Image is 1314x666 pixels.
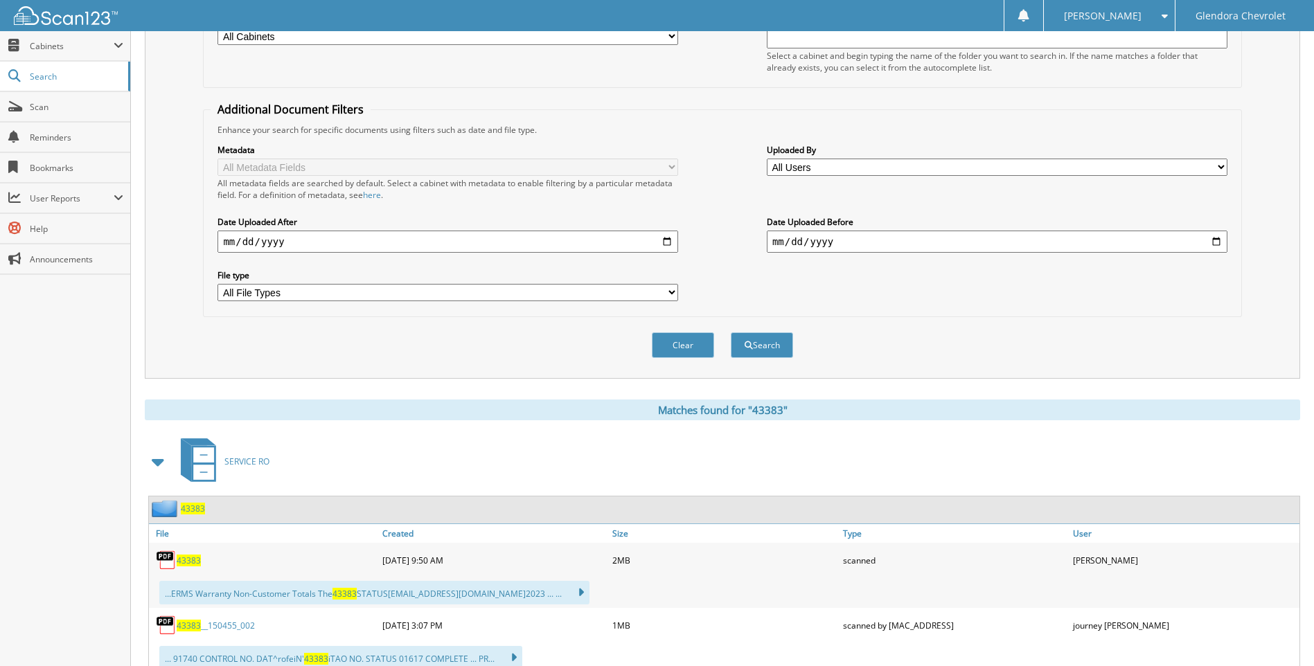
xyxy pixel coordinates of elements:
div: journey [PERSON_NAME] [1069,611,1299,639]
a: File [149,524,379,543]
input: end [767,231,1227,253]
img: PDF.png [156,615,177,636]
span: SERVICE RO [224,456,269,467]
a: Type [840,524,1069,543]
span: 43383 [304,653,328,665]
span: Reminders [30,132,123,143]
div: Enhance your search for specific documents using filters such as date and file type. [211,124,1234,136]
div: ...ERMS Warranty Non-Customer Totals The STATUS [EMAIL_ADDRESS][DOMAIN_NAME] 2023 ... ... [159,581,589,604]
div: 2MB [609,546,839,574]
button: Clear [652,332,714,358]
span: Cabinets [30,40,114,52]
div: [PERSON_NAME] [1069,546,1299,574]
a: 43383__150455_002 [177,620,255,631]
label: File type [217,269,678,281]
span: 43383 [177,620,201,631]
span: Search [30,71,121,82]
span: Scan [30,101,123,113]
div: 1MB [609,611,839,639]
button: Search [731,332,793,358]
a: 43383 [177,555,201,566]
a: Created [379,524,609,543]
span: User Reports [30,192,114,204]
span: Help [30,223,123,235]
iframe: Chat Widget [1245,600,1314,666]
a: 43383 [181,503,205,514]
div: scanned by [MAC_ADDRESS] [840,611,1069,639]
div: All metadata fields are searched by default. Select a cabinet with metadata to enable filtering b... [217,177,678,201]
label: Uploaded By [767,144,1227,156]
a: SERVICE RO [172,434,269,489]
input: start [217,231,678,253]
legend: Additional Document Filters [211,102,371,117]
img: folder2.png [152,500,181,517]
span: [PERSON_NAME] [1064,12,1142,20]
div: scanned [840,546,1069,574]
div: Select a cabinet and begin typing the name of the folder you want to search in. If the name match... [767,50,1227,73]
a: Size [609,524,839,543]
span: Glendora Chevrolet [1196,12,1286,20]
span: Announcements [30,253,123,265]
img: scan123-logo-white.svg [14,6,118,25]
label: Date Uploaded Before [767,216,1227,228]
div: [DATE] 9:50 AM [379,546,609,574]
div: Matches found for "43383" [145,399,1300,420]
a: User [1069,524,1299,543]
span: Bookmarks [30,162,123,174]
span: 43383 [332,588,357,600]
img: PDF.png [156,550,177,570]
a: here [363,189,381,201]
div: [DATE] 3:07 PM [379,611,609,639]
label: Metadata [217,144,678,156]
label: Date Uploaded After [217,216,678,228]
